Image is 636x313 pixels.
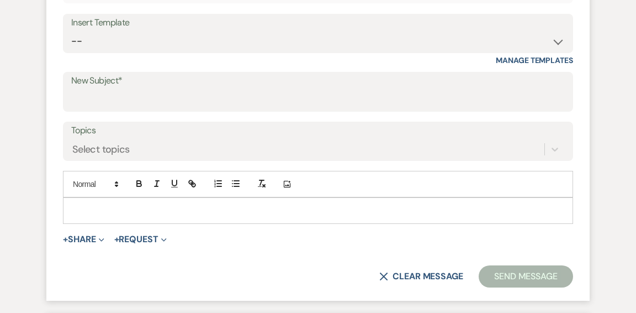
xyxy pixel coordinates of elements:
[71,73,565,89] label: New Subject*
[71,123,565,139] label: Topics
[496,55,573,65] a: Manage Templates
[479,265,573,288] button: Send Message
[114,235,119,244] span: +
[71,15,565,31] div: Insert Template
[379,272,463,281] button: Clear message
[114,235,167,244] button: Request
[63,235,68,244] span: +
[63,235,104,244] button: Share
[72,142,130,157] div: Select topics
